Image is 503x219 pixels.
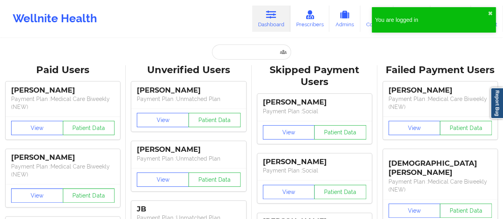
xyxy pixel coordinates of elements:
button: Patient Data [314,185,366,199]
button: View [388,203,441,218]
div: [PERSON_NAME] [263,98,366,107]
div: Paid Users [6,64,120,76]
div: JB [137,205,240,214]
button: Patient Data [188,172,241,187]
div: [PERSON_NAME] [263,157,366,167]
button: Patient Data [314,125,366,140]
div: [PERSON_NAME] [137,86,240,95]
div: [PERSON_NAME] [11,86,115,95]
div: [PERSON_NAME] [137,145,240,154]
p: Payment Plan : Medical Care Biweekly (NEW) [11,95,115,111]
p: Payment Plan : Unmatched Plan [137,155,240,163]
a: Prescribers [290,6,330,32]
button: View [137,113,189,127]
a: Coaches [360,6,393,32]
div: [PERSON_NAME] [388,86,492,95]
button: View [137,172,189,187]
button: Patient Data [440,121,492,135]
div: You are logged in [375,16,488,24]
div: Skipped Payment Users [257,64,372,89]
p: Payment Plan : Medical Care Biweekly (NEW) [11,163,115,178]
div: Unverified Users [131,64,246,76]
button: Patient Data [63,121,115,135]
button: View [263,185,315,199]
p: Payment Plan : Social [263,107,366,115]
div: [PERSON_NAME] [11,153,115,162]
button: View [388,121,441,135]
button: Patient Data [63,188,115,203]
button: Patient Data [440,203,492,218]
button: View [263,125,315,140]
p: Payment Plan : Medical Care Biweekly (NEW) [388,95,492,111]
a: Report Bug [490,87,503,119]
a: Dashboard [252,6,290,32]
div: Failed Payment Users [383,64,497,76]
button: Patient Data [188,113,241,127]
a: Admins [329,6,360,32]
button: close [488,10,493,17]
p: Payment Plan : Medical Care Biweekly (NEW) [388,178,492,194]
div: [DEMOGRAPHIC_DATA][PERSON_NAME] [388,153,492,177]
p: Payment Plan : Social [263,167,366,174]
button: View [11,121,63,135]
p: Payment Plan : Unmatched Plan [137,95,240,103]
button: View [11,188,63,203]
